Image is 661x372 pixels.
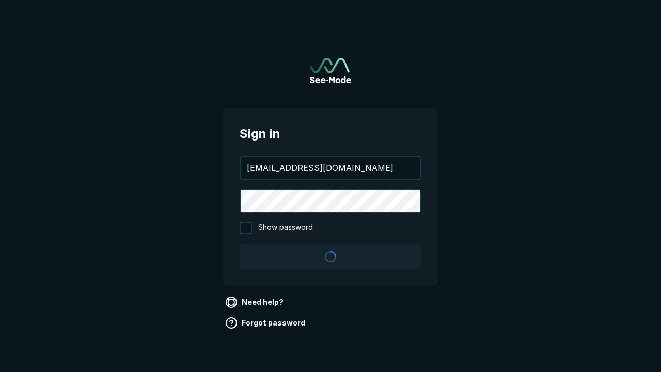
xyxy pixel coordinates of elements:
input: your@email.com [241,157,420,179]
a: Need help? [223,294,288,311]
a: Go to sign in [310,58,351,83]
span: Show password [258,222,313,234]
span: Sign in [240,125,421,143]
img: See-Mode Logo [310,58,351,83]
a: Forgot password [223,315,309,331]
